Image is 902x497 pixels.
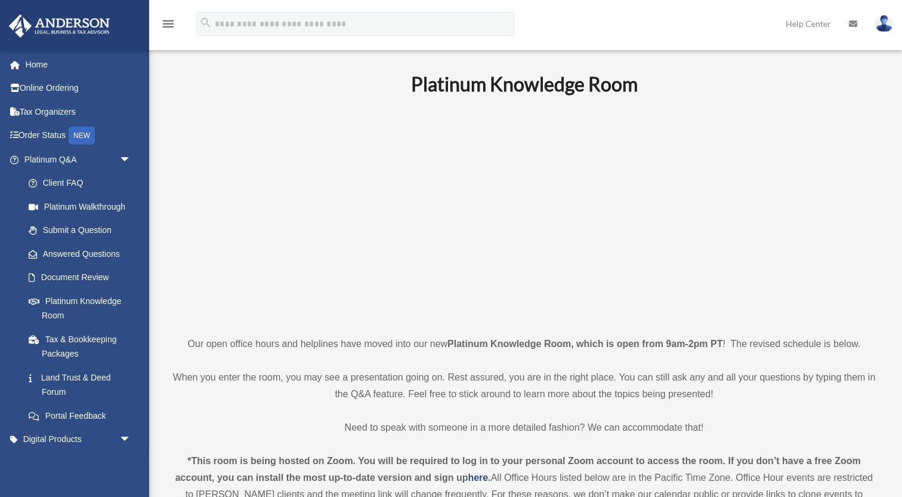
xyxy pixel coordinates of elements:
a: Answered Questions [17,242,149,266]
span: arrow_drop_down [119,428,143,452]
a: My Entitiesarrow_drop_down [8,451,149,475]
a: Platinum Knowledge Room [17,289,143,327]
span: arrow_drop_down [119,148,143,172]
strong: *This room is being hosted on Zoom. You will be required to log in to your personal Zoom account ... [175,456,861,483]
iframe: 231110_Toby_KnowledgeRoom [345,112,703,314]
a: Home [8,53,149,76]
a: Document Review [17,266,149,290]
a: Online Ordering [8,76,149,100]
p: When you enter the room, you may see a presentation going on. Rest assured, you are in the right ... [170,369,878,403]
a: Platinum Q&Aarrow_drop_down [8,148,149,171]
a: here [468,473,488,483]
a: Order StatusNEW [8,124,149,148]
a: Submit a Question [17,219,149,243]
img: Anderson Advisors Platinum Portal [5,14,113,38]
div: NEW [69,127,95,145]
a: Tax Organizers [8,100,149,124]
b: Platinum Knowledge Room [411,72,638,96]
span: arrow_drop_down [119,451,143,475]
p: Need to speak with someone in a more detailed fashion? We can accommodate that! [170,419,878,436]
a: Client FAQ [17,171,149,195]
a: Platinum Walkthrough [17,195,149,219]
a: menu [161,21,175,31]
i: menu [161,17,175,31]
a: Digital Productsarrow_drop_down [8,428,149,452]
a: Tax & Bookkeeping Packages [17,327,149,366]
p: Our open office hours and helplines have moved into our new ! The revised schedule is below. [170,336,878,352]
strong: Platinum Knowledge Room, which is open from 9am-2pm PT [447,339,722,349]
img: User Pic [875,15,893,32]
a: Land Trust & Deed Forum [17,366,149,404]
strong: . [488,473,490,483]
a: Portal Feedback [17,404,149,428]
i: search [199,16,212,29]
